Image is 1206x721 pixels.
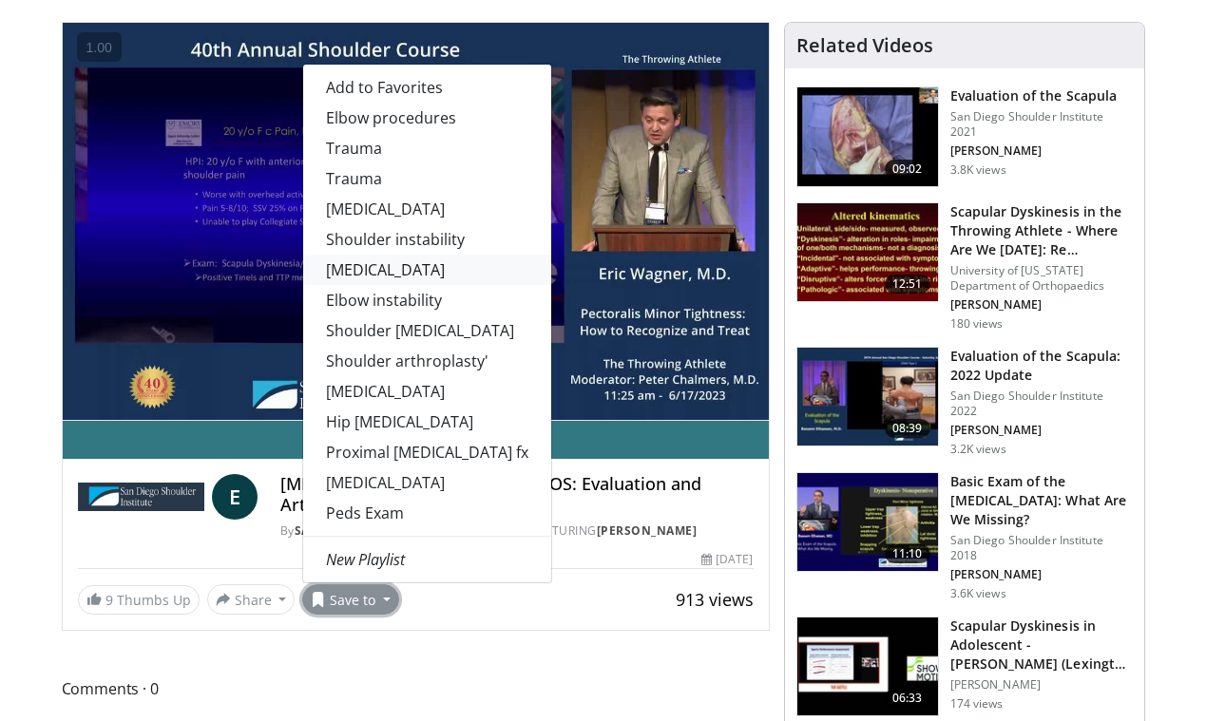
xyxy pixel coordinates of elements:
[303,285,551,315] a: Elbow instability
[885,160,930,179] span: 09:02
[303,103,551,133] a: Elbow procedures
[950,389,1133,419] p: San Diego Shoulder Institute 2022
[303,467,551,498] a: [MEDICAL_DATA]
[950,472,1133,529] h3: Basic Exam of the [MEDICAL_DATA]: What Are We Missing?
[303,407,551,437] a: Hip [MEDICAL_DATA]
[302,584,399,615] button: Save to
[303,72,551,103] a: Add to Favorites
[303,133,551,163] a: Trauma
[950,533,1133,563] p: San Diego Shoulder Institute 2018
[796,34,933,57] h4: Related Videos
[212,474,258,520] a: E
[326,77,443,98] span: Add to Favorites
[295,522,531,539] a: San Diego Shoulder Institute 2023
[885,544,930,563] span: 11:10
[885,419,930,438] span: 08:39
[303,224,551,255] a: Shoulder instability
[303,163,551,194] a: Trauma
[950,143,1133,159] p: [PERSON_NAME]
[796,472,1133,601] a: 11:10 Basic Exam of the [MEDICAL_DATA]: What Are We Missing? San Diego Shoulder Institute 2018 [P...
[950,202,1133,259] h3: Scapular Dyskinesis in the Throwing Athlete - Where Are We [DATE]: Re…
[797,87,938,186] img: 895f73d8-345c-4f40-98bf-f41295e2d5f1.150x105_q85_crop-smart_upscale.jpg
[796,86,1133,187] a: 09:02 Evaluation of the Scapula San Diego Shoulder Institute 2021 [PERSON_NAME] 3.8K views
[105,591,113,609] span: 9
[303,346,551,376] a: Shoulder arthroplasty'
[303,255,551,285] a: [MEDICAL_DATA]
[303,194,551,224] a: [MEDICAL_DATA]
[950,162,1006,178] p: 3.8K views
[950,316,1004,332] p: 180 views
[326,549,405,570] em: New Playlist
[797,473,938,572] img: cee94a44-8753-48db-9580-16172f7c1c99.150x105_q85_crop-smart_upscale.jpg
[303,498,551,528] a: Peds Exam
[62,676,770,701] span: Comments 0
[797,203,938,302] img: d6240d43-0039-47ee-81a9-1dac8231cd3d.150x105_q85_crop-smart_upscale.jpg
[280,522,754,540] div: By FEATURING
[950,263,1133,294] p: University of [US_STATE] Department of Orthopaedics
[207,584,296,615] button: Share
[63,23,769,421] video-js: Video Player
[796,617,1133,717] a: 06:33 Scapular Dyskinesis in Adolescent - [PERSON_NAME] (Lexington clinic)… [PERSON_NAME] 174 views
[797,617,938,716] img: 137a878f-986a-4d83-af06-636cb0f48797.150x105_q85_crop-smart_upscale.jpg
[78,585,200,615] a: 9 Thumbs Up
[950,442,1006,457] p: 3.2K views
[950,347,1133,385] h3: Evaluation of the Scapula: 2022 Update
[950,617,1133,674] h3: Scapular Dyskinesis in Adolescent - [PERSON_NAME] (Lexington clinic)…
[701,551,753,568] div: [DATE]
[950,567,1133,582] p: [PERSON_NAME]
[303,376,551,407] a: [MEDICAL_DATA]
[950,423,1133,438] p: [PERSON_NAME]
[303,437,551,467] a: Proximal [MEDICAL_DATA] fx
[950,86,1133,105] h3: Evaluation of the Scapula
[950,586,1006,601] p: 3.6K views
[303,315,551,346] a: Shoulder [MEDICAL_DATA]
[950,109,1133,140] p: San Diego Shoulder Institute 2021
[950,677,1133,693] p: [PERSON_NAME]
[676,588,754,611] span: 913 views
[796,347,1133,457] a: 08:39 Evaluation of the Scapula: 2022 Update San Diego Shoulder Institute 2022 [PERSON_NAME] 3.2K...
[597,522,698,539] a: [PERSON_NAME]
[950,297,1133,313] p: [PERSON_NAME]
[885,689,930,708] span: 06:33
[303,544,551,575] a: New Playlist
[885,275,930,294] span: 12:51
[950,696,1004,712] p: 174 views
[280,474,754,515] h4: [MEDICAL_DATA] Tightness and TOS: Evaluation and Arthroscopic Treatment
[78,474,204,520] img: San Diego Shoulder Institute 2023
[797,348,938,446] img: 1f351ce9-473a-4506-bedd-3146083961b0.150x105_q85_crop-smart_upscale.jpg
[796,202,1133,332] a: 12:51 Scapular Dyskinesis in the Throwing Athlete - Where Are We [DATE]: Re… University of [US_ST...
[63,421,769,459] a: Email [PERSON_NAME]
